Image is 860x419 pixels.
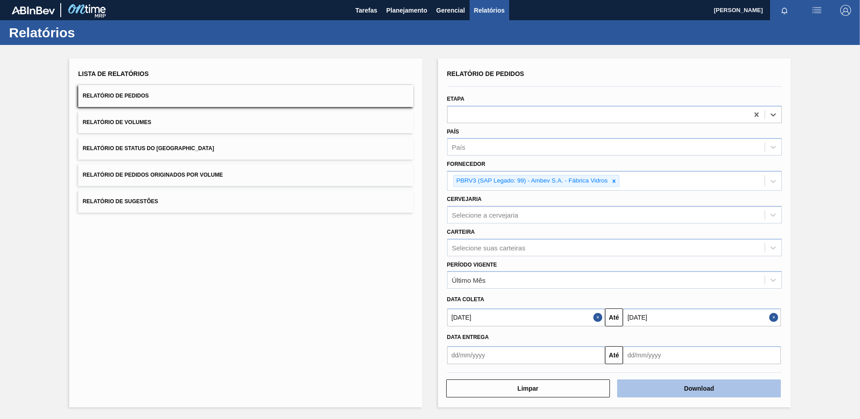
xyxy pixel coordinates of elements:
div: Último Mês [452,276,486,284]
button: Relatório de Pedidos [78,85,413,107]
label: Fornecedor [447,161,485,167]
span: Relatório de Pedidos [447,70,524,77]
label: País [447,129,459,135]
button: Limpar [446,379,610,397]
span: Relatório de Pedidos [83,93,149,99]
span: Relatórios [474,5,505,16]
span: Data coleta [447,296,484,303]
input: dd/mm/yyyy [623,308,781,326]
img: TNhmsLtSVTkK8tSr43FrP2fwEKptu5GPRR3wAAAABJRU5ErkJggg== [12,6,55,14]
button: Até [605,346,623,364]
label: Carteira [447,229,475,235]
img: Logout [840,5,851,16]
span: Relatório de Volumes [83,119,151,125]
input: dd/mm/yyyy [623,346,781,364]
img: userActions [811,5,822,16]
div: Selecione suas carteiras [452,244,525,251]
span: Gerencial [436,5,465,16]
span: Relatório de Status do [GEOGRAPHIC_DATA] [83,145,214,152]
span: Relatório de Sugestões [83,198,158,205]
button: Close [769,308,781,326]
span: Lista de Relatórios [78,70,149,77]
button: Download [617,379,781,397]
input: dd/mm/yyyy [447,308,605,326]
label: Cervejaria [447,196,482,202]
h1: Relatórios [9,27,169,38]
button: Relatório de Volumes [78,111,413,134]
span: Planejamento [386,5,427,16]
input: dd/mm/yyyy [447,346,605,364]
button: Até [605,308,623,326]
button: Relatório de Status do [GEOGRAPHIC_DATA] [78,138,413,160]
span: Data entrega [447,334,489,340]
span: Relatório de Pedidos Originados por Volume [83,172,223,178]
label: Período Vigente [447,262,497,268]
div: Selecione a cervejaria [452,211,519,218]
button: Relatório de Pedidos Originados por Volume [78,164,413,186]
label: Etapa [447,96,465,102]
button: Notificações [770,4,799,17]
div: País [452,143,466,151]
button: Relatório de Sugestões [78,191,413,213]
div: PBRV3 (SAP Legado: 99) - Ambev S.A. - Fábrica Vidros [454,175,609,187]
button: Close [593,308,605,326]
span: Tarefas [355,5,377,16]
